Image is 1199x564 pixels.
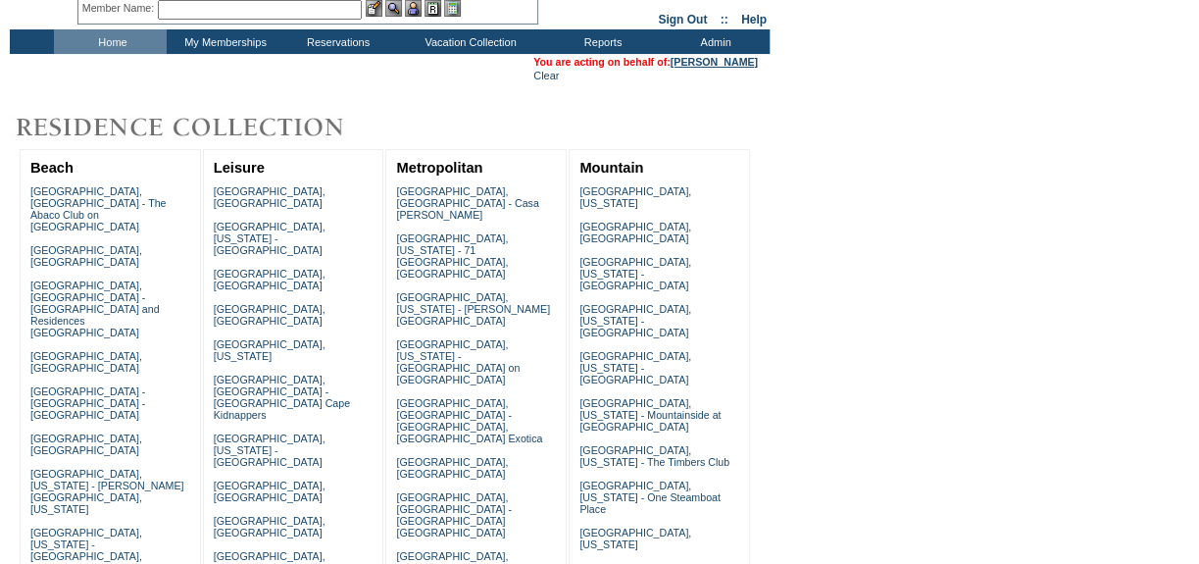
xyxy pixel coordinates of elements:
a: [GEOGRAPHIC_DATA], [US_STATE] - Mountainside at [GEOGRAPHIC_DATA] [579,397,721,433]
a: [GEOGRAPHIC_DATA], [GEOGRAPHIC_DATA] - [GEOGRAPHIC_DATA] Cape Kidnappers [214,374,350,421]
a: Leisure [214,160,265,176]
a: [GEOGRAPHIC_DATA], [GEOGRAPHIC_DATA] - [GEOGRAPHIC_DATA], [GEOGRAPHIC_DATA] Exotica [396,397,542,444]
a: [PERSON_NAME] [671,56,758,68]
a: [GEOGRAPHIC_DATA], [US_STATE] - [PERSON_NAME][GEOGRAPHIC_DATA] [396,291,550,327]
a: Help [741,13,767,26]
a: [GEOGRAPHIC_DATA], [US_STATE] [579,185,691,209]
a: Metropolitan [396,160,482,176]
a: [GEOGRAPHIC_DATA], [GEOGRAPHIC_DATA] - [GEOGRAPHIC_DATA] [GEOGRAPHIC_DATA] [396,491,511,538]
a: [GEOGRAPHIC_DATA], [US_STATE] - One Steamboat Place [579,480,721,515]
a: Beach [30,160,74,176]
a: [GEOGRAPHIC_DATA], [GEOGRAPHIC_DATA] [30,350,142,374]
a: [GEOGRAPHIC_DATA], [US_STATE] - [GEOGRAPHIC_DATA] on [GEOGRAPHIC_DATA] [396,338,520,385]
a: [GEOGRAPHIC_DATA], [US_STATE] - [GEOGRAPHIC_DATA] [214,433,325,468]
a: [GEOGRAPHIC_DATA], [GEOGRAPHIC_DATA] [214,268,325,291]
a: [GEOGRAPHIC_DATA], [US_STATE] - [PERSON_NAME][GEOGRAPHIC_DATA], [US_STATE] [30,468,184,515]
a: [GEOGRAPHIC_DATA], [GEOGRAPHIC_DATA] [579,221,691,244]
a: [GEOGRAPHIC_DATA], [US_STATE] - 71 [GEOGRAPHIC_DATA], [GEOGRAPHIC_DATA] [396,232,508,280]
a: [GEOGRAPHIC_DATA], [US_STATE] - [GEOGRAPHIC_DATA] [579,350,691,385]
td: My Memberships [167,29,279,54]
a: [GEOGRAPHIC_DATA], [US_STATE] - [GEOGRAPHIC_DATA] [214,221,325,256]
a: Sign Out [658,13,707,26]
a: [GEOGRAPHIC_DATA], [GEOGRAPHIC_DATA] - [GEOGRAPHIC_DATA] and Residences [GEOGRAPHIC_DATA] [30,280,160,338]
td: Reservations [279,29,392,54]
td: Admin [657,29,770,54]
a: [GEOGRAPHIC_DATA], [US_STATE] - [GEOGRAPHIC_DATA] [579,256,691,291]
a: [GEOGRAPHIC_DATA], [US_STATE] [214,338,325,362]
a: [GEOGRAPHIC_DATA], [US_STATE] [579,527,691,550]
a: [GEOGRAPHIC_DATA], [US_STATE] - The Timbers Club [579,444,729,468]
a: [GEOGRAPHIC_DATA], [GEOGRAPHIC_DATA] [30,433,142,456]
a: [GEOGRAPHIC_DATA] - [GEOGRAPHIC_DATA] - [GEOGRAPHIC_DATA] [30,385,145,421]
a: [GEOGRAPHIC_DATA], [GEOGRAPHIC_DATA] [214,515,325,538]
a: Clear [533,70,559,81]
a: [GEOGRAPHIC_DATA], [GEOGRAPHIC_DATA] [30,244,142,268]
a: [GEOGRAPHIC_DATA], [GEOGRAPHIC_DATA] [214,303,325,327]
a: Mountain [579,160,643,176]
img: Destinations by Exclusive Resorts [10,108,392,147]
td: Reports [544,29,657,54]
td: Home [54,29,167,54]
span: :: [721,13,728,26]
a: [GEOGRAPHIC_DATA], [GEOGRAPHIC_DATA] [214,185,325,209]
a: [GEOGRAPHIC_DATA], [US_STATE] - [GEOGRAPHIC_DATA] [579,303,691,338]
a: [GEOGRAPHIC_DATA], [GEOGRAPHIC_DATA] - The Abaco Club on [GEOGRAPHIC_DATA] [30,185,167,232]
span: You are acting on behalf of: [533,56,758,68]
a: [GEOGRAPHIC_DATA], [GEOGRAPHIC_DATA] [396,456,508,480]
a: [GEOGRAPHIC_DATA], [GEOGRAPHIC_DATA] [214,480,325,503]
a: [GEOGRAPHIC_DATA], [GEOGRAPHIC_DATA] - Casa [PERSON_NAME] [396,185,538,221]
td: Vacation Collection [392,29,544,54]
